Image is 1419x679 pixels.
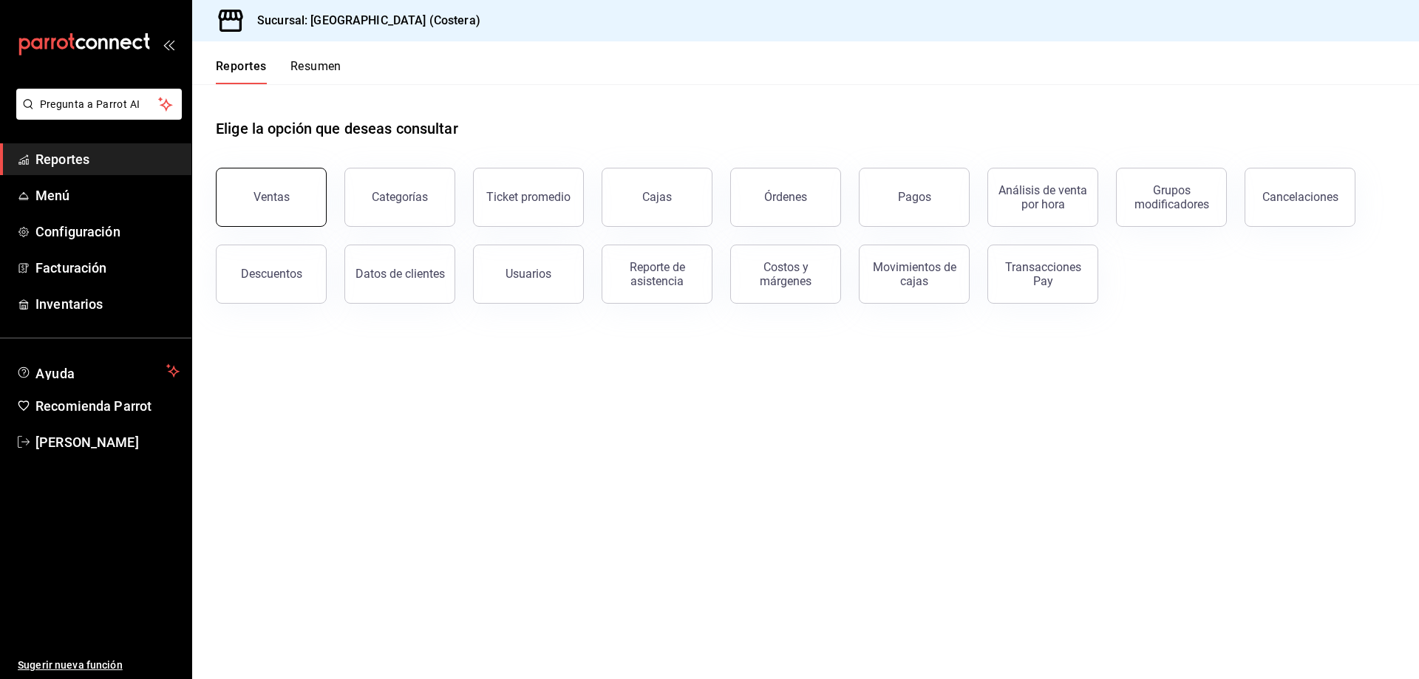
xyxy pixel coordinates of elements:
[163,38,174,50] button: open_drawer_menu
[486,190,571,204] div: Ticket promedio
[1262,190,1338,204] div: Cancelaciones
[868,260,960,288] div: Movimientos de cajas
[35,294,180,314] span: Inventarios
[216,168,327,227] button: Ventas
[253,190,290,204] div: Ventas
[216,59,267,84] button: Reportes
[35,362,160,380] span: Ayuda
[611,260,703,288] div: Reporte de asistencia
[290,59,341,84] button: Resumen
[1116,168,1227,227] button: Grupos modificadores
[730,168,841,227] button: Órdenes
[642,188,673,206] div: Cajas
[997,183,1089,211] div: Análisis de venta por hora
[997,260,1089,288] div: Transacciones Pay
[35,149,180,169] span: Reportes
[216,59,341,84] div: navigation tabs
[473,168,584,227] button: Ticket promedio
[216,245,327,304] button: Descuentos
[372,190,428,204] div: Categorías
[35,258,180,278] span: Facturación
[16,89,182,120] button: Pregunta a Parrot AI
[898,190,931,204] div: Pagos
[473,245,584,304] button: Usuarios
[764,190,807,204] div: Órdenes
[602,245,712,304] button: Reporte de asistencia
[241,267,302,281] div: Descuentos
[602,168,712,227] a: Cajas
[506,267,551,281] div: Usuarios
[35,396,180,416] span: Recomienda Parrot
[18,658,180,673] span: Sugerir nueva función
[344,168,455,227] button: Categorías
[35,432,180,452] span: [PERSON_NAME]
[40,97,159,112] span: Pregunta a Parrot AI
[987,245,1098,304] button: Transacciones Pay
[1126,183,1217,211] div: Grupos modificadores
[1245,168,1355,227] button: Cancelaciones
[10,107,182,123] a: Pregunta a Parrot AI
[987,168,1098,227] button: Análisis de venta por hora
[859,245,970,304] button: Movimientos de cajas
[740,260,831,288] div: Costos y márgenes
[35,185,180,205] span: Menú
[355,267,445,281] div: Datos de clientes
[344,245,455,304] button: Datos de clientes
[245,12,480,30] h3: Sucursal: [GEOGRAPHIC_DATA] (Costera)
[859,168,970,227] button: Pagos
[730,245,841,304] button: Costos y márgenes
[35,222,180,242] span: Configuración
[216,117,458,140] h1: Elige la opción que deseas consultar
